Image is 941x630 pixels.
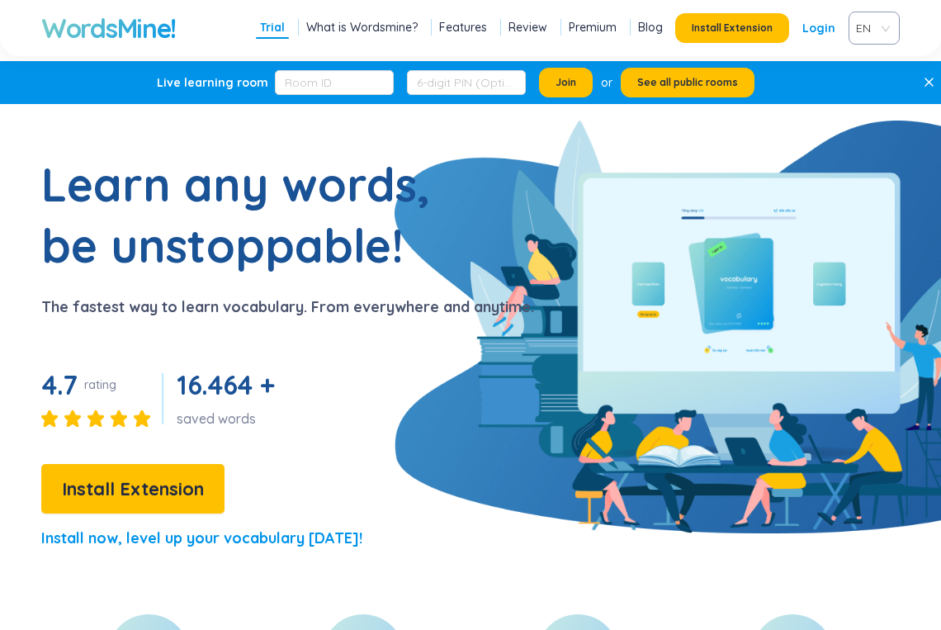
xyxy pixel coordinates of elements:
a: Blog [638,19,663,36]
a: Premium [569,19,617,36]
div: saved words [177,410,281,428]
span: Join [556,76,576,89]
a: Review [508,19,547,36]
div: Live learning room [157,74,268,91]
span: Install Extension [62,475,204,504]
button: Install Extension [41,464,225,514]
p: Install now, level up your vocabulary [DATE]! [41,527,362,550]
p: The fastest way to learn vocabulary. From everywhere and anytime. [41,296,534,319]
a: Login [802,13,835,43]
a: WordsMine! [41,12,176,45]
span: VIE [856,16,886,40]
a: Trial [260,19,285,36]
a: What is Wordsmine? [306,19,418,36]
a: Features [439,19,487,36]
span: See all public rooms [637,76,738,89]
button: Install Extension [675,13,789,43]
input: 6-digit PIN (Optional) [407,70,526,95]
span: 16.464 + [177,368,274,401]
button: Join [539,68,593,97]
div: or [601,73,612,92]
h1: Learn any words, be unstoppable! [41,154,454,276]
input: Room ID [275,70,394,95]
div: rating [84,377,116,393]
span: 4.7 [41,368,78,401]
a: Install Extension [41,482,225,499]
button: See all public rooms [621,68,754,97]
span: Install Extension [692,21,773,35]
